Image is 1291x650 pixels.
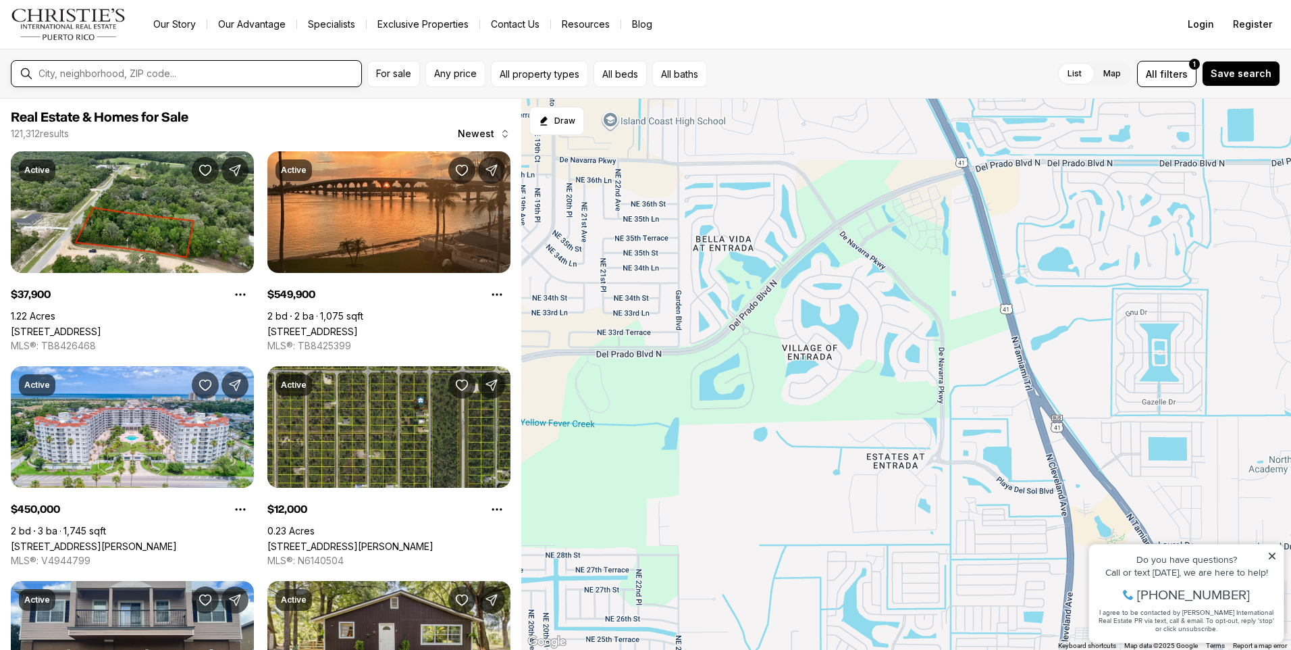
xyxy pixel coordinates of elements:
label: Map [1092,61,1132,86]
label: List [1057,61,1092,86]
p: Active [24,595,50,605]
button: For sale [367,61,420,87]
p: Active [281,595,307,605]
a: 5533 ARAPAHO ST, KEYSTONE HEIGHTS FL, 32656 [11,326,101,337]
button: Save search [1202,61,1280,86]
span: For sale [376,68,411,79]
button: Register [1225,11,1280,38]
span: filters [1160,67,1188,81]
button: Contact Us [480,15,550,34]
p: Active [24,165,50,176]
button: Share Property [221,372,248,399]
button: Property options [483,281,510,308]
a: Blog [621,15,663,34]
a: Resources [551,15,621,34]
span: 1 [1193,59,1196,70]
button: Property options [483,496,510,523]
button: All property types [491,61,588,87]
a: 1 JOHN ANDERSON DR #6070, ORMOND BEACH FL, 32176 [11,541,177,552]
span: [PHONE_NUMBER] [55,64,168,77]
img: logo [11,8,126,41]
a: Our Story [142,15,207,34]
a: Our Advantage [207,15,296,34]
button: Save Property: 5901 BAHIA DEL MAR CIR #321 [448,157,475,184]
a: Specialists [297,15,366,34]
p: Active [24,380,50,391]
span: Register [1233,19,1272,30]
span: All [1146,67,1157,81]
button: Save Property: 271 HUTCHINS ST [448,372,475,399]
a: 5901 BAHIA DEL MAR CIR #321, ST PETERSBURG FL, 33715 [267,326,358,337]
p: Active [281,165,307,176]
button: Save Property: 27904 SW 114 PL [448,586,475,614]
p: Active [281,380,307,391]
p: 121,312 results [11,128,69,139]
span: Login [1188,19,1214,30]
button: Allfilters1 [1137,61,1196,87]
div: Call or text [DATE], we are here to help! [14,43,195,53]
button: Login [1180,11,1222,38]
a: Exclusive Properties [367,15,479,34]
button: Share Property [478,372,505,399]
div: Do you have questions? [14,30,195,40]
button: Share Property [478,586,505,614]
span: Real Estate & Homes for Sale [11,111,188,124]
button: Save Property: 2281 BETSY ROSS LN #1 [192,586,219,614]
button: Newest [450,120,519,147]
button: Save Property: 1 JOHN ANDERSON DR #6070 [192,372,219,399]
button: Share Property [478,157,505,184]
span: I agree to be contacted by [PERSON_NAME] International Real Estate PR via text, call & email. To ... [17,83,192,109]
button: Share Property [221,586,248,614]
button: Save Property: 5533 ARAPAHO ST [192,157,219,184]
span: Any price [434,68,477,79]
button: Share Property [221,157,248,184]
button: Any price [425,61,485,87]
button: All baths [652,61,707,87]
button: All beds [594,61,647,87]
button: Property options [227,496,254,523]
a: 271 HUTCHINS ST, PORT CHARLOTTE FL, 33953 [267,541,433,552]
span: Save search [1211,68,1271,79]
button: Property options [227,281,254,308]
button: Start drawing [529,107,584,135]
span: Newest [458,128,494,139]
